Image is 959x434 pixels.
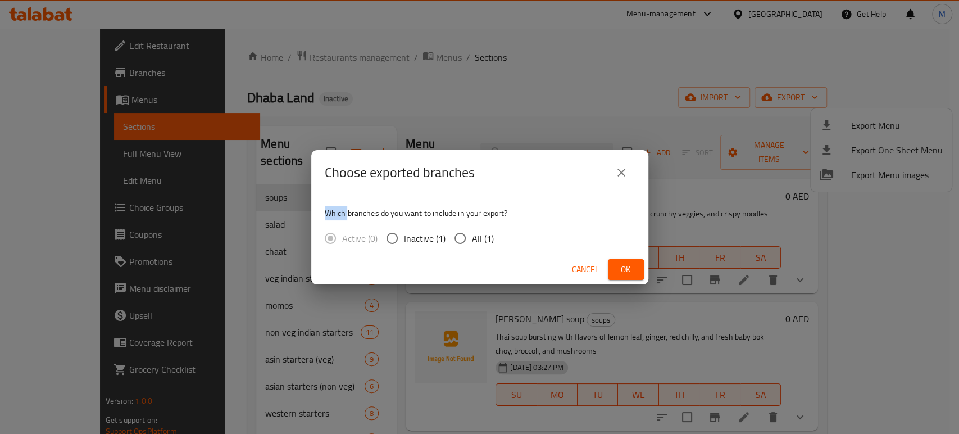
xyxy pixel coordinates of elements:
[342,232,378,245] span: Active (0)
[608,159,635,186] button: close
[325,164,475,182] h2: Choose exported branches
[617,263,635,277] span: Ok
[608,259,644,280] button: Ok
[472,232,494,245] span: All (1)
[325,207,635,219] p: Which branches do you want to include in your export?
[567,259,603,280] button: Cancel
[572,263,599,277] span: Cancel
[404,232,446,245] span: Inactive (1)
